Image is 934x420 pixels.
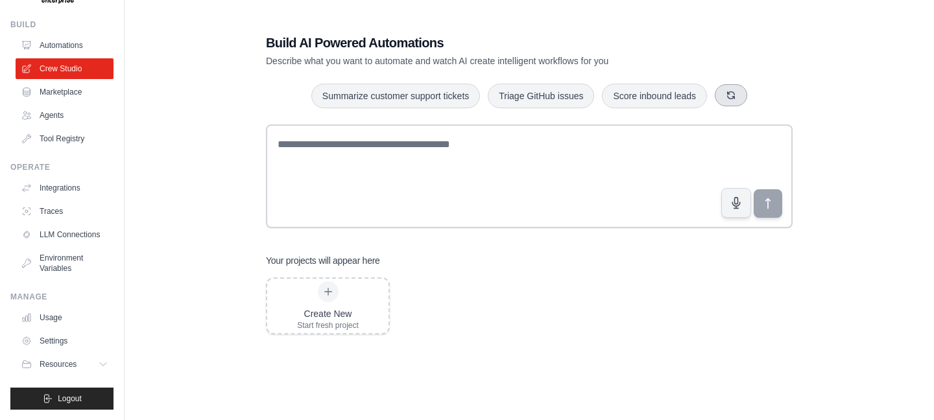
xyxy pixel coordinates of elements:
[16,201,114,222] a: Traces
[869,358,934,420] iframe: Chat Widget
[10,388,114,410] button: Logout
[16,178,114,198] a: Integrations
[266,34,702,52] h1: Build AI Powered Automations
[16,224,114,245] a: LLM Connections
[16,307,114,328] a: Usage
[715,84,747,106] button: Get new suggestions
[16,82,114,102] a: Marketplace
[602,84,707,108] button: Score inbound leads
[297,307,359,320] div: Create New
[16,58,114,79] a: Crew Studio
[297,320,359,331] div: Start fresh project
[488,84,594,108] button: Triage GitHub issues
[311,84,480,108] button: Summarize customer support tickets
[16,248,114,279] a: Environment Variables
[266,254,380,267] h3: Your projects will appear here
[10,19,114,30] div: Build
[16,331,114,351] a: Settings
[16,35,114,56] a: Automations
[16,354,114,375] button: Resources
[16,128,114,149] a: Tool Registry
[721,188,751,218] button: Click to speak your automation idea
[16,105,114,126] a: Agents
[58,393,82,404] span: Logout
[10,292,114,302] div: Manage
[10,162,114,172] div: Operate
[266,54,702,67] p: Describe what you want to automate and watch AI create intelligent workflows for you
[40,359,77,369] span: Resources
